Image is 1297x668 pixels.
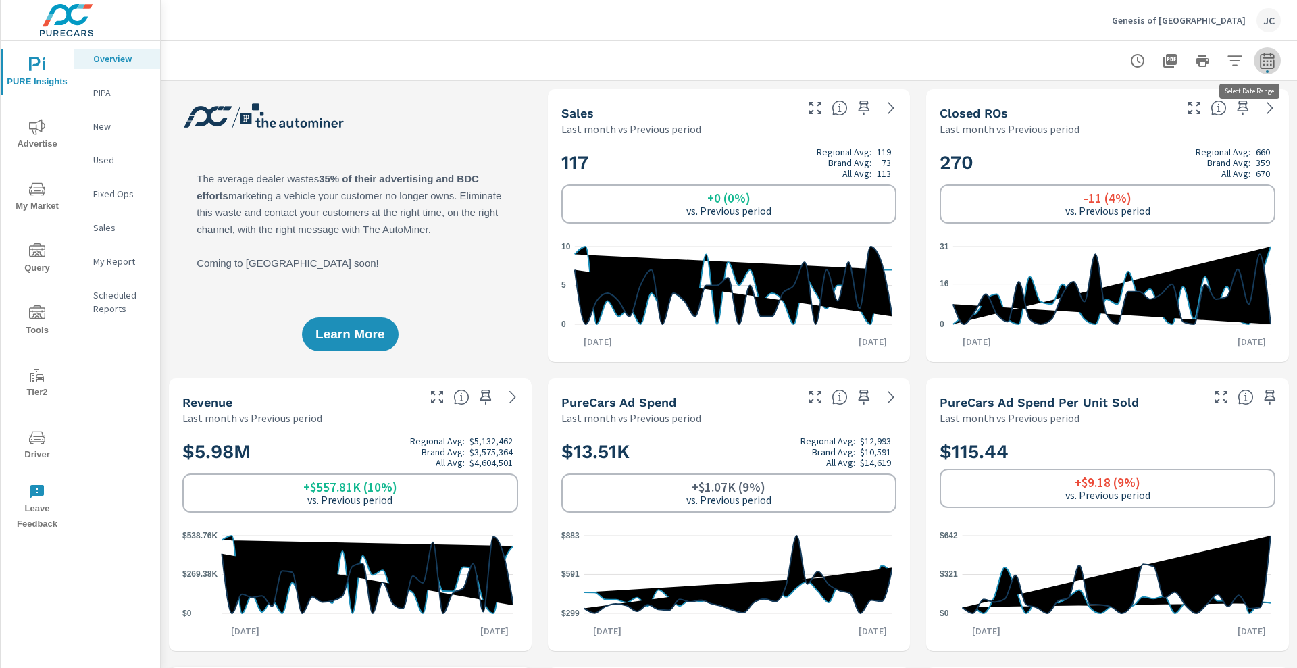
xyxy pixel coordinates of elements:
p: Sales [93,221,149,234]
a: See more details in report [1259,97,1281,119]
h6: +$1.07K (9%) [692,480,765,494]
button: Make Fullscreen [805,386,826,408]
a: See more details in report [880,386,902,408]
p: $10,591 [860,446,891,457]
p: Used [93,153,149,167]
p: Brand Avg: [422,446,465,457]
button: Learn More [302,317,398,351]
span: Save this to your personalized report [475,386,497,408]
span: My Market [5,181,70,214]
p: [DATE] [1228,624,1275,638]
span: Total sales revenue over the selected date range. [Source: This data is sourced from the dealer’s... [453,389,469,405]
p: vs. Previous period [686,205,771,217]
p: Last month vs Previous period [182,410,322,426]
div: Overview [74,49,160,69]
button: Print Report [1189,47,1216,74]
div: Used [74,150,160,170]
text: $0 [940,609,949,618]
text: $883 [561,531,580,540]
div: My Report [74,251,160,272]
span: Query [5,243,70,276]
p: Brand Avg: [828,157,871,168]
p: All Avg: [436,457,465,468]
span: Advertise [5,119,70,152]
h5: Closed ROs [940,106,1008,120]
p: [DATE] [222,624,269,638]
p: [DATE] [953,335,1000,349]
h6: +0 (0%) [707,191,751,205]
p: All Avg: [826,457,855,468]
button: "Export Report to PDF" [1156,47,1184,74]
text: 10 [561,242,571,251]
p: 660 [1256,147,1270,157]
text: 16 [940,280,949,289]
p: Genesis of [GEOGRAPHIC_DATA] [1112,14,1246,26]
h6: -11 (4%) [1084,191,1131,205]
p: $4,604,501 [469,457,513,468]
h2: $115.44 [940,440,1275,463]
p: $14,619 [860,457,891,468]
h2: $13.51K [561,436,897,468]
div: PIPA [74,82,160,103]
div: Fixed Ops [74,184,160,204]
p: [DATE] [849,624,896,638]
span: Save this to your personalized report [853,386,875,408]
p: $3,575,364 [469,446,513,457]
text: $642 [940,531,958,540]
h5: PureCars Ad Spend [561,395,676,409]
button: Make Fullscreen [1211,386,1232,408]
button: Make Fullscreen [426,386,448,408]
p: 119 [877,147,891,157]
p: 73 [882,157,891,168]
span: Tools [5,305,70,338]
p: Brand Avg: [812,446,855,457]
span: Number of Repair Orders Closed by the selected dealership group over the selected time range. [So... [1211,100,1227,116]
p: 670 [1256,168,1270,179]
span: Save this to your personalized report [853,97,875,119]
p: $5,132,462 [469,436,513,446]
h6: +$9.18 (9%) [1075,476,1140,489]
p: Last month vs Previous period [940,121,1079,137]
p: [DATE] [471,624,518,638]
span: Average cost of advertising per each vehicle sold at the dealer over the selected date range. The... [1238,389,1254,405]
text: 0 [940,319,944,329]
p: [DATE] [963,624,1010,638]
h2: $5.98M [182,436,518,468]
text: 5 [561,281,566,290]
h5: PureCars Ad Spend Per Unit Sold [940,395,1139,409]
span: Leave Feedback [5,484,70,532]
text: $538.76K [182,531,218,540]
p: Scheduled Reports [93,288,149,315]
p: PIPA [93,86,149,99]
text: 31 [940,242,949,251]
p: My Report [93,255,149,268]
p: Last month vs Previous period [940,410,1079,426]
div: JC [1256,8,1281,32]
h5: Sales [561,106,594,120]
p: Fixed Ops [93,187,149,201]
h2: 270 [940,147,1275,179]
button: Apply Filters [1221,47,1248,74]
p: vs. Previous period [686,494,771,506]
p: All Avg: [842,168,871,179]
div: Sales [74,217,160,238]
p: Last month vs Previous period [561,410,701,426]
h6: +$557.81K (10%) [303,480,397,494]
div: nav menu [1,41,74,538]
span: Save this to your personalized report [1232,97,1254,119]
span: Number of vehicles sold by the dealership over the selected date range. [Source: This data is sou... [832,100,848,116]
div: Scheduled Reports [74,285,160,319]
p: vs. Previous period [307,494,392,506]
text: 0 [561,319,566,329]
p: Regional Avg: [817,147,871,157]
p: Regional Avg: [1196,147,1250,157]
p: [DATE] [574,335,621,349]
text: $299 [561,609,580,618]
span: Save this to your personalized report [1259,386,1281,408]
span: Tier2 [5,367,70,401]
p: 113 [877,168,891,179]
p: Regional Avg: [410,436,465,446]
text: $591 [561,569,580,579]
div: New [74,116,160,136]
span: Learn More [315,328,384,340]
